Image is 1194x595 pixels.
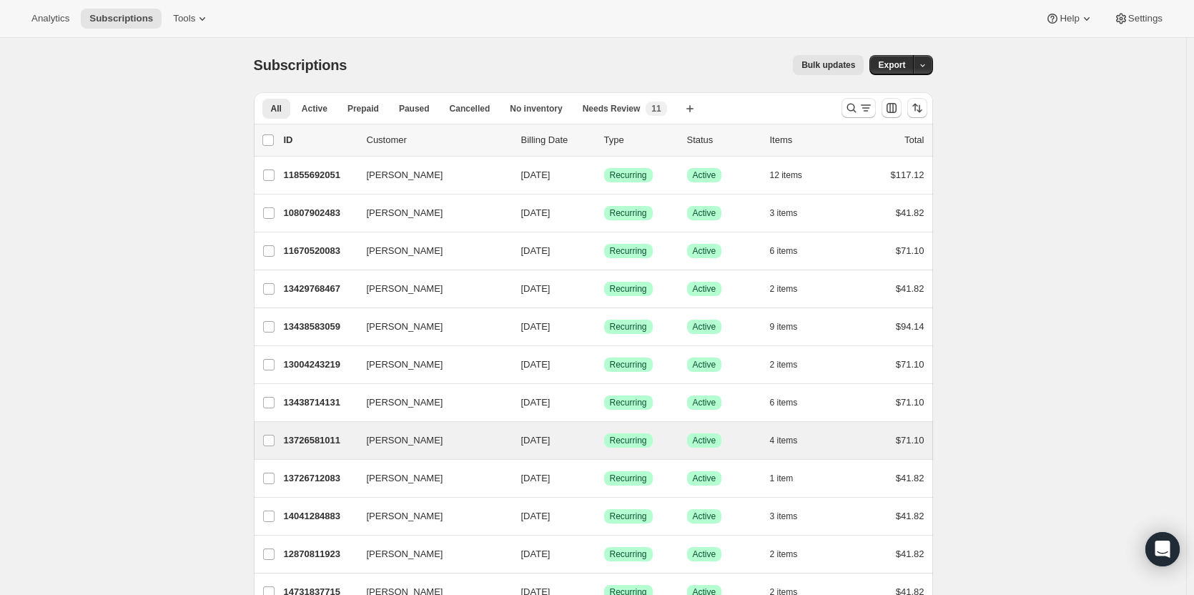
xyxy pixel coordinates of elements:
[896,283,924,294] span: $41.82
[904,133,924,147] p: Total
[610,359,647,370] span: Recurring
[358,391,501,414] button: [PERSON_NAME]
[770,241,814,261] button: 6 items
[284,544,924,564] div: 12870811923[PERSON_NAME][DATE]SuccessRecurringSuccessActive2 items$41.82
[693,321,716,333] span: Active
[679,99,701,119] button: Create new view
[367,168,443,182] span: [PERSON_NAME]
[693,245,716,257] span: Active
[610,397,647,408] span: Recurring
[302,103,327,114] span: Active
[284,506,924,526] div: 14041284883[PERSON_NAME][DATE]SuccessRecurringSuccessActive3 items$41.82
[284,468,924,488] div: 13726712083[PERSON_NAME][DATE]SuccessRecurringSuccessActive1 item$41.82
[254,57,347,73] span: Subscriptions
[770,549,798,560] span: 2 items
[610,169,647,181] span: Recurring
[896,321,924,332] span: $94.14
[793,55,864,75] button: Bulk updates
[770,245,798,257] span: 6 items
[896,397,924,408] span: $71.10
[521,511,551,521] span: [DATE]
[878,59,905,71] span: Export
[367,133,510,147] p: Customer
[882,98,902,118] button: Customize table column order and visibility
[770,468,809,488] button: 1 item
[693,169,716,181] span: Active
[358,164,501,187] button: [PERSON_NAME]
[367,206,443,220] span: [PERSON_NAME]
[770,203,814,223] button: 3 items
[358,429,501,452] button: [PERSON_NAME]
[770,169,802,181] span: 12 items
[284,395,355,410] p: 13438714131
[521,169,551,180] span: [DATE]
[896,473,924,483] span: $41.82
[367,433,443,448] span: [PERSON_NAME]
[450,103,490,114] span: Cancelled
[1105,9,1171,29] button: Settings
[284,279,924,299] div: 13429768467[PERSON_NAME][DATE]SuccessRecurringSuccessActive2 items$41.82
[610,511,647,522] span: Recurring
[770,393,814,413] button: 6 items
[367,320,443,334] span: [PERSON_NAME]
[896,245,924,256] span: $71.10
[842,98,876,118] button: Search and filter results
[521,283,551,294] span: [DATE]
[583,103,641,114] span: Needs Review
[693,511,716,522] span: Active
[367,282,443,296] span: [PERSON_NAME]
[770,207,798,219] span: 3 items
[610,473,647,484] span: Recurring
[521,245,551,256] span: [DATE]
[358,315,501,338] button: [PERSON_NAME]
[770,355,814,375] button: 2 items
[284,244,355,258] p: 11670520083
[896,511,924,521] span: $41.82
[687,133,759,147] p: Status
[358,505,501,528] button: [PERSON_NAME]
[358,277,501,300] button: [PERSON_NAME]
[31,13,69,24] span: Analytics
[610,549,647,560] span: Recurring
[770,431,814,451] button: 4 items
[770,165,818,185] button: 12 items
[399,103,430,114] span: Paused
[358,353,501,376] button: [PERSON_NAME]
[770,473,794,484] span: 1 item
[521,207,551,218] span: [DATE]
[770,317,814,337] button: 9 items
[770,359,798,370] span: 2 items
[693,549,716,560] span: Active
[284,241,924,261] div: 11670520083[PERSON_NAME][DATE]SuccessRecurringSuccessActive6 items$71.10
[358,543,501,566] button: [PERSON_NAME]
[770,435,798,446] span: 4 items
[284,133,355,147] p: ID
[284,206,355,220] p: 10807902483
[693,473,716,484] span: Active
[347,103,379,114] span: Prepaid
[173,13,195,24] span: Tools
[284,320,355,334] p: 13438583059
[367,358,443,372] span: [PERSON_NAME]
[521,133,593,147] p: Billing Date
[510,103,562,114] span: No inventory
[869,55,914,75] button: Export
[284,358,355,372] p: 13004243219
[521,321,551,332] span: [DATE]
[1060,13,1079,24] span: Help
[367,395,443,410] span: [PERSON_NAME]
[693,435,716,446] span: Active
[23,9,78,29] button: Analytics
[693,207,716,219] span: Active
[693,359,716,370] span: Active
[610,435,647,446] span: Recurring
[770,279,814,299] button: 2 items
[284,509,355,523] p: 14041284883
[81,9,162,29] button: Subscriptions
[801,59,855,71] span: Bulk updates
[770,133,842,147] div: Items
[521,473,551,483] span: [DATE]
[610,207,647,219] span: Recurring
[521,549,551,559] span: [DATE]
[896,207,924,218] span: $41.82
